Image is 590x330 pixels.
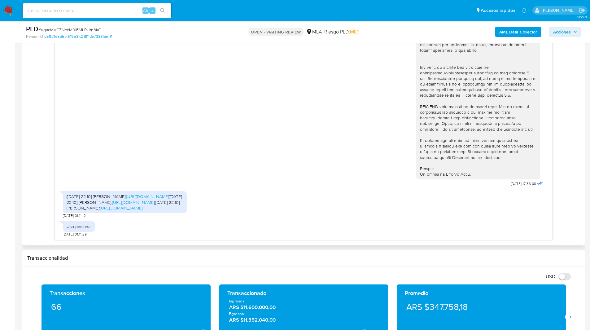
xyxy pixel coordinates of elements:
[23,7,171,15] input: Buscar usuario o caso...
[553,27,571,37] span: Acciones
[248,28,304,36] p: OPEN - WAITING REVIEW
[26,34,43,39] b: Person ID
[100,205,142,211] a: [URL][DOMAIN_NAME]
[44,34,112,39] a: d5921e5d5bf61953fc21811de73381ae
[67,194,183,211] div: [[DATE] 22:10] [PERSON_NAME]: [[DATE] 22:10] [PERSON_NAME]: [[DATE] 22:10] [PERSON_NAME]:
[27,255,580,261] h1: Transaccionalidad
[499,27,537,37] b: AML Data Collector
[577,15,587,20] span: 3.155.0
[38,27,102,33] span: # ugacMVCZNYcM0lEMLRUrn6kO
[350,28,359,35] span: MID
[151,7,153,13] span: s
[579,7,585,14] a: Salir
[156,6,169,15] button: search-icon
[495,27,541,37] button: AML Data Collector
[63,232,87,237] span: [DATE] 01:11:29
[143,7,148,13] span: Alt
[522,8,527,13] a: Notificaciones
[112,199,155,205] a: [URL][DOMAIN_NAME]
[542,7,577,13] p: matiasagustin.white@mercadolibre.com
[63,213,86,218] span: [DATE] 01:11:12
[324,29,359,35] span: Riesgo PLD:
[126,193,169,200] a: [URL][DOMAIN_NAME]
[511,181,536,186] span: [DATE] 17:36:08
[26,24,38,34] b: PLD
[67,224,91,229] div: Uso personal
[306,29,322,35] div: MLA
[549,27,581,37] button: Acciones
[481,7,515,14] span: Accesos rápidos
